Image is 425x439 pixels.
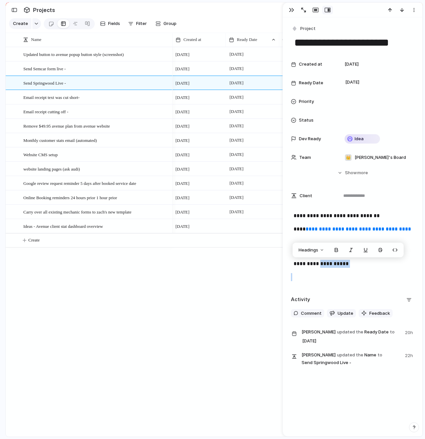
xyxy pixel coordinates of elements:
[302,329,336,335] span: [PERSON_NAME]
[299,154,311,161] span: Team
[355,154,406,161] span: [PERSON_NAME]'s Board
[299,80,323,86] span: Ready Date
[299,136,321,142] span: Dev Ready
[23,93,80,101] span: Email receipt text was cut short-
[175,80,189,87] span: [DATE]
[390,329,395,335] span: to
[228,136,245,144] span: [DATE]
[302,351,401,366] span: Name Send Springwood Live -
[228,122,245,130] span: [DATE]
[175,137,189,144] span: [DATE]
[23,151,58,158] span: Website CMS setup
[299,98,314,105] span: Priority
[28,237,40,243] span: Create
[152,18,180,29] button: Group
[228,79,245,87] span: [DATE]
[291,309,324,318] button: Comment
[228,179,245,187] span: [DATE]
[405,328,414,336] span: 20h
[291,296,310,303] h2: Activity
[228,151,245,159] span: [DATE]
[237,36,257,43] span: Ready Date
[31,36,41,43] span: Name
[108,20,120,27] span: Fields
[23,136,97,144] span: Monthly customer stats email (automated)
[175,109,189,115] span: [DATE]
[291,167,414,179] button: Showmore
[344,78,361,86] span: [DATE]
[228,50,245,58] span: [DATE]
[183,36,201,43] span: Created at
[295,245,328,255] button: Headings
[345,170,357,176] span: Show
[378,352,382,358] span: to
[337,352,363,358] span: updated the
[355,136,364,142] span: Idea
[301,310,322,317] span: Comment
[175,94,189,101] span: [DATE]
[299,61,322,68] span: Created at
[9,18,31,29] button: Create
[175,195,189,201] span: [DATE]
[23,165,80,173] span: website landing pages (ask audi)
[299,117,314,124] span: Status
[228,93,245,101] span: [DATE]
[125,18,149,29] button: Filter
[23,122,110,130] span: Remove $49.95 avenue plan from avenue website
[337,329,363,335] span: updated the
[302,352,336,358] span: [PERSON_NAME]
[23,65,66,72] span: Send Semcar form live -
[23,194,117,201] span: Online Booking reminders 24 hours prior 1 hour prior
[290,24,318,34] button: Project
[175,51,189,58] span: [DATE]
[175,123,189,130] span: [DATE]
[228,165,245,173] span: [DATE]
[23,222,103,230] span: Ideas - Avenue client stat dashboard overview
[175,66,189,72] span: [DATE]
[405,351,414,359] span: 22h
[301,337,318,345] span: [DATE]
[228,108,245,116] span: [DATE]
[175,166,189,173] span: [DATE]
[228,65,245,73] span: [DATE]
[97,18,123,29] button: Fields
[13,20,28,27] span: Create
[163,20,176,27] span: Group
[327,309,356,318] button: Update
[357,170,368,176] span: more
[299,247,318,253] span: Headings
[228,208,245,216] span: [DATE]
[300,25,316,32] span: Project
[345,61,359,68] span: [DATE]
[369,310,390,317] span: Feedback
[136,20,147,27] span: Filter
[175,223,189,230] span: [DATE]
[175,180,189,187] span: [DATE]
[338,310,353,317] span: Update
[300,193,312,199] span: Client
[23,79,66,87] span: Send Springwood Live -
[23,50,124,58] span: Updated button to avenue popup button style (screenshot)
[345,154,352,161] div: 👑
[175,209,189,216] span: [DATE]
[23,108,68,115] span: Email receipt cutting off -
[302,328,401,346] span: Ready Date
[23,179,136,187] span: Google review request reminder 5 days after booked service date
[175,152,189,158] span: [DATE]
[32,4,56,16] span: Projects
[228,194,245,202] span: [DATE]
[359,309,393,318] button: Feedback
[23,208,131,216] span: Carry over all existing mechanic forms to zach's new template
